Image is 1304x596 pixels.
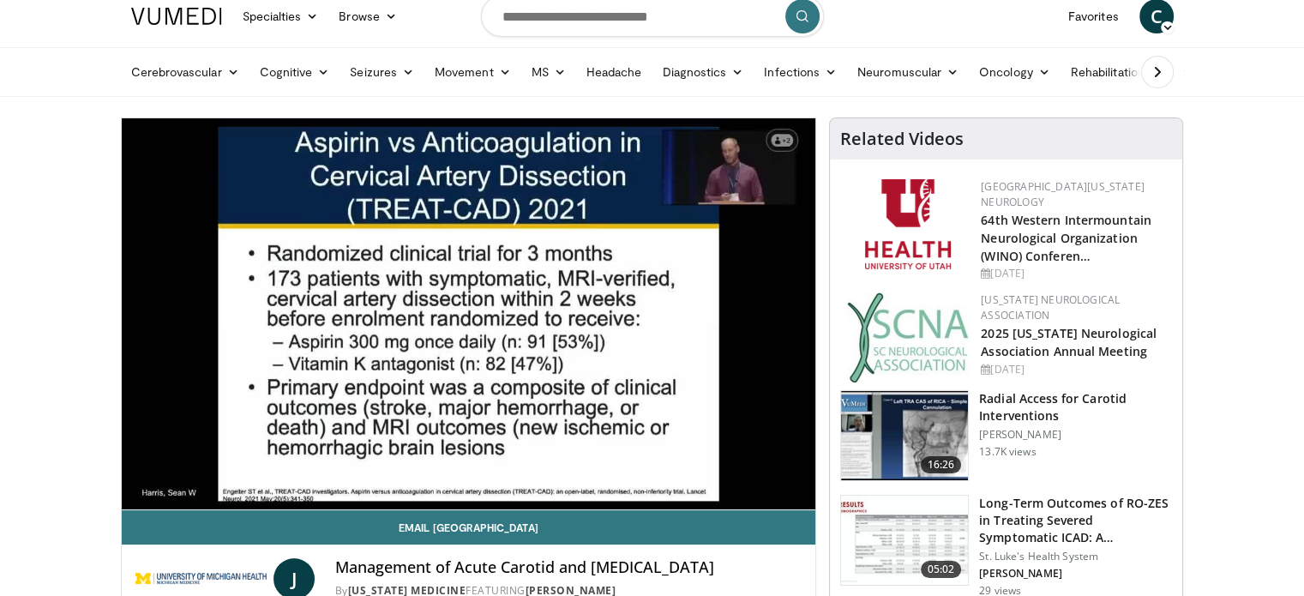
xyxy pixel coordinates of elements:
a: [US_STATE] Neurological Association [981,292,1120,322]
p: [PERSON_NAME] [979,428,1172,442]
span: 05:02 [921,561,962,578]
a: MS [521,55,576,89]
a: Oncology [969,55,1061,89]
a: [GEOGRAPHIC_DATA][US_STATE] Neurology [981,179,1145,209]
img: VuMedi Logo [131,8,222,25]
a: Cerebrovascular [121,55,249,89]
span: 16:26 [921,456,962,473]
video-js: Video Player [122,118,816,510]
a: Neuromuscular [847,55,969,89]
img: b123db18-9392-45ae-ad1d-42c3758a27aa.jpg.150x105_q85_autocrop_double_scale_upscale_version-0.2.jpg [847,292,969,382]
div: [DATE] [981,362,1169,377]
a: Rehabilitation [1061,55,1155,89]
a: Diagnostics [652,55,754,89]
h3: Radial Access for Carotid Interventions [979,390,1172,424]
img: f6362829-b0a3-407d-a044-59546adfd345.png.150x105_q85_autocrop_double_scale_upscale_version-0.2.png [865,179,951,269]
a: 64th Western Intermountain Neurological Organization (WINO) Conferen… [981,212,1151,264]
a: Movement [424,55,521,89]
a: 2025 [US_STATE] Neurological Association Annual Meeting [981,325,1157,359]
h4: Management of Acute Carotid and [MEDICAL_DATA] [335,558,802,577]
img: RcxVNUapo-mhKxBX4xMDoxOjA4MTsiGN_2.150x105_q85_crop-smart_upscale.jpg [841,391,968,480]
a: Email [GEOGRAPHIC_DATA] [122,510,816,545]
a: Infections [754,55,847,89]
h3: Long-Term Outcomes of RO-ZES in Treating Severed Symptomatic ICAD: A… [979,495,1172,546]
a: Cognitive [249,55,340,89]
a: 16:26 Radial Access for Carotid Interventions [PERSON_NAME] 13.7K views [840,390,1172,481]
div: [DATE] [981,266,1169,281]
h4: Related Videos [840,129,964,149]
a: Headache [576,55,652,89]
p: St. Luke's Health System [979,550,1172,563]
p: 13.7K views [979,445,1036,459]
img: 627c2dd7-b815-408c-84d8-5c8a7424924c.150x105_q85_crop-smart_upscale.jpg [841,496,968,585]
a: Seizures [340,55,424,89]
p: [PERSON_NAME] [979,567,1172,581]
